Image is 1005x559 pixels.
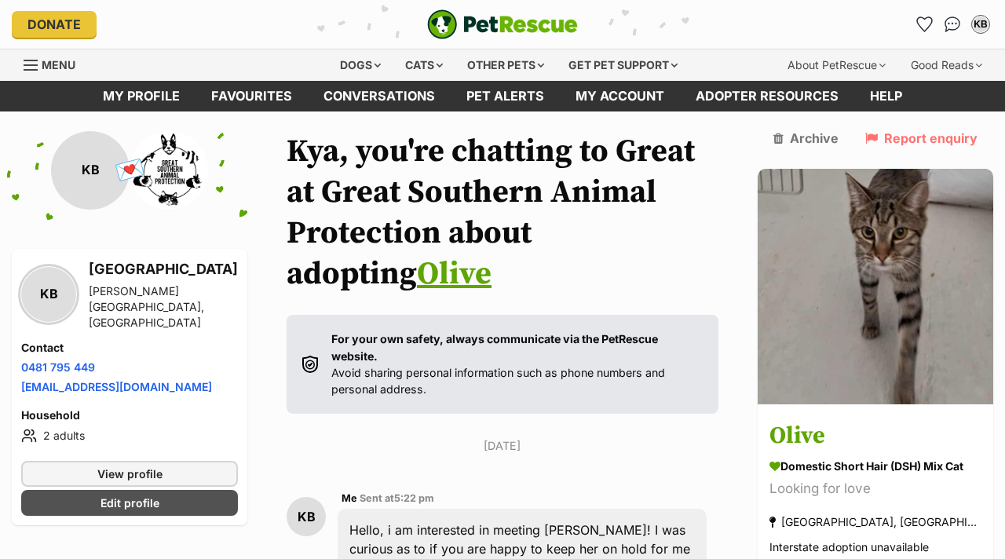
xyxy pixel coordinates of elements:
a: Favourites [912,12,937,37]
img: Olive [758,169,993,404]
a: PetRescue [427,9,578,39]
div: Looking for love [769,478,981,499]
a: My account [560,81,680,111]
span: 5:22 pm [394,492,434,504]
a: Adopter resources [680,81,854,111]
a: View profile [21,461,238,487]
a: My profile [87,81,196,111]
strong: For your own safety, always communicate via the PetRescue website. [331,332,658,362]
img: chat-41dd97257d64d25036548639549fe6c8038ab92f7586957e7f3b1b290dea8141.svg [945,16,961,32]
a: Pet alerts [451,81,560,111]
span: Edit profile [100,495,159,511]
div: KB [21,267,76,322]
h4: Household [21,407,238,423]
p: Avoid sharing personal information such as phone numbers and personal address. [331,331,703,397]
div: [PERSON_NAME][GEOGRAPHIC_DATA], [GEOGRAPHIC_DATA] [89,283,238,331]
a: Donate [12,11,97,38]
div: [GEOGRAPHIC_DATA], [GEOGRAPHIC_DATA] [769,511,981,532]
div: Other pets [456,49,555,81]
div: KB [51,131,130,210]
div: Cats [394,49,454,81]
a: Archive [773,131,839,145]
a: Edit profile [21,490,238,516]
h3: [GEOGRAPHIC_DATA] [89,258,238,280]
a: conversations [308,81,451,111]
li: 2 adults [21,426,238,445]
div: Domestic Short Hair (DSH) Mix Cat [769,458,981,474]
h1: Kya, you're chatting to Great at Great Southern Animal Protection about adopting [287,131,718,294]
a: Favourites [196,81,308,111]
a: 0481 795 449 [21,360,95,374]
ul: Account quick links [912,12,993,37]
a: Conversations [940,12,965,37]
span: Interstate adoption unavailable [769,540,929,554]
div: Good Reads [900,49,993,81]
div: KB [973,16,989,32]
a: Menu [24,49,86,78]
span: 💌 [112,153,148,187]
h4: Contact [21,340,238,356]
span: View profile [97,466,163,482]
div: Get pet support [557,49,689,81]
span: Me [342,492,357,504]
p: [DATE] [287,437,718,454]
span: Menu [42,58,75,71]
button: My account [968,12,993,37]
img: Great Southern Animal Protection profile pic [130,131,208,210]
a: Report enquiry [865,131,978,145]
a: Olive [417,254,492,294]
div: About PetRescue [777,49,897,81]
h3: Olive [769,418,981,454]
div: KB [287,497,326,536]
a: Help [854,81,918,111]
div: Dogs [329,49,392,81]
span: Sent at [360,492,434,504]
a: [EMAIL_ADDRESS][DOMAIN_NAME] [21,380,212,393]
img: logo-e224e6f780fb5917bec1dbf3a21bbac754714ae5b6737aabdf751b685950b380.svg [427,9,578,39]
